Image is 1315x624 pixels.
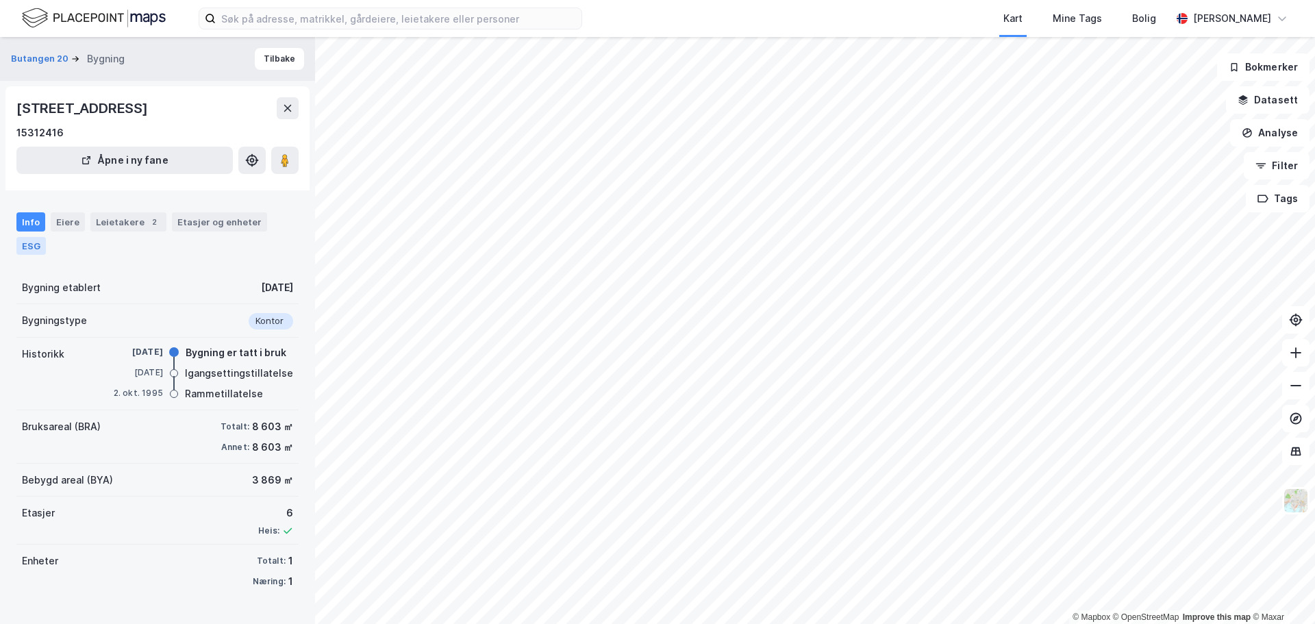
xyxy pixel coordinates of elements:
button: Analyse [1230,119,1310,147]
div: Kontrollprogram for chat [1247,558,1315,624]
div: ESG [16,237,46,255]
div: Historikk [22,346,64,362]
div: 1 [288,553,293,569]
div: Bygning er tatt i bruk [186,345,286,361]
div: Næring: [253,576,286,587]
div: 3 869 ㎡ [252,472,293,488]
div: Mine Tags [1053,10,1102,27]
div: Etasjer og enheter [177,216,262,228]
div: [PERSON_NAME] [1193,10,1271,27]
div: 2 [147,215,161,229]
div: Bygningstype [22,312,87,329]
a: Improve this map [1183,612,1251,622]
div: 8 603 ㎡ [252,439,293,455]
iframe: Chat Widget [1247,558,1315,624]
div: Bolig [1132,10,1156,27]
div: 6 [258,505,293,521]
div: Annet: [221,442,249,453]
div: Heis: [258,525,279,536]
div: 15312416 [16,125,64,141]
div: Totalt: [257,556,286,566]
button: Filter [1244,152,1310,179]
div: 2. okt. 1995 [108,387,163,399]
button: Butangen 20 [11,52,71,66]
div: Totalt: [221,421,249,432]
button: Datasett [1226,86,1310,114]
input: Søk på adresse, matrikkel, gårdeiere, leietakere eller personer [216,8,581,29]
button: Tilbake [255,48,304,70]
a: OpenStreetMap [1113,612,1179,622]
div: Rammetillatelse [185,386,263,402]
div: Bygning etablert [22,279,101,296]
div: Kart [1003,10,1023,27]
a: Mapbox [1073,612,1110,622]
div: Igangsettingstillatelse [185,365,293,382]
button: Åpne i ny fane [16,147,233,174]
div: Enheter [22,553,58,569]
button: Bokmerker [1217,53,1310,81]
div: [DATE] [108,366,163,379]
div: Bebygd areal (BYA) [22,472,113,488]
div: [DATE] [261,279,293,296]
img: Z [1283,488,1309,514]
img: logo.f888ab2527a4732fd821a326f86c7f29.svg [22,6,166,30]
div: Bruksareal (BRA) [22,419,101,435]
div: [STREET_ADDRESS] [16,97,151,119]
div: Eiere [51,212,85,232]
div: 1 [288,573,293,590]
div: Leietakere [90,212,166,232]
div: Info [16,212,45,232]
div: Bygning [87,51,125,67]
div: [DATE] [108,346,163,358]
div: 8 603 ㎡ [252,419,293,435]
button: Tags [1246,185,1310,212]
div: Etasjer [22,505,55,521]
